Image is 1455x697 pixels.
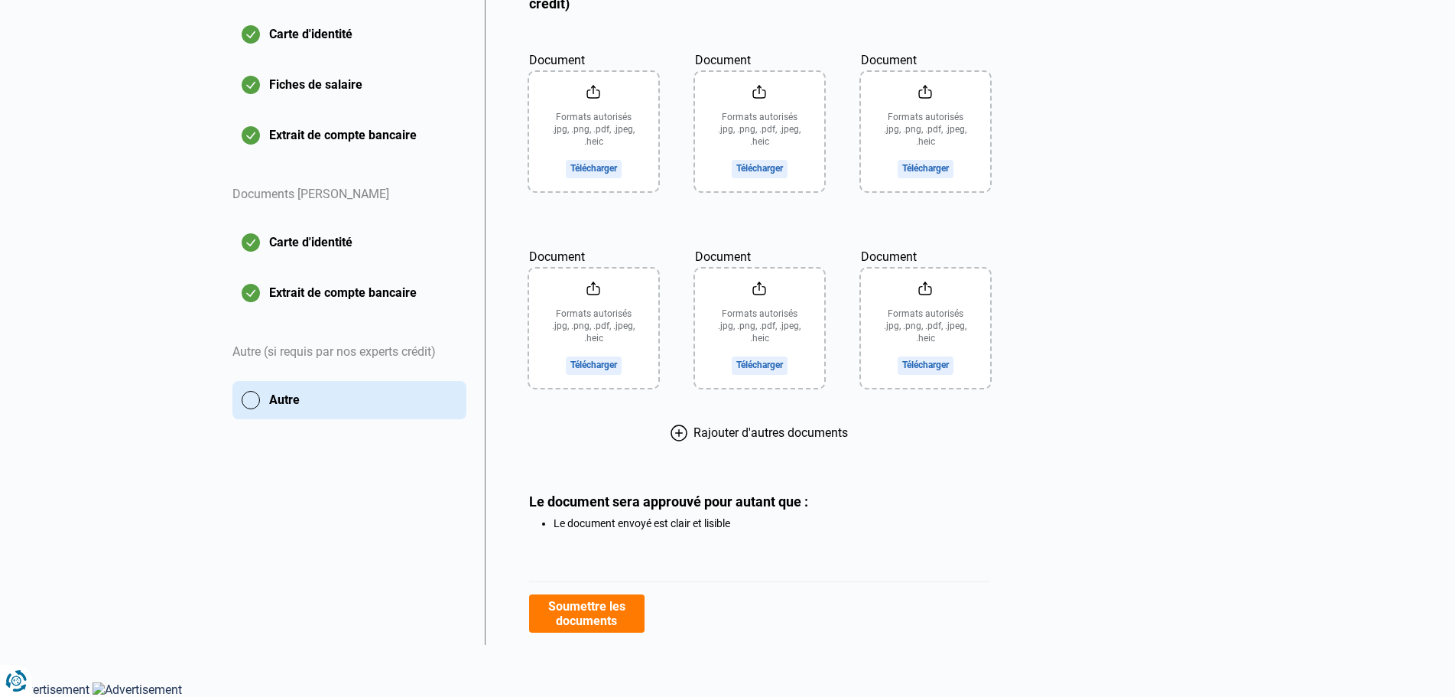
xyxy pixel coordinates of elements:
[529,425,990,441] button: Rajouter d'autres documents
[529,31,658,70] label: Document
[232,15,466,54] button: Carte d'identité
[93,682,182,697] img: Advertisement
[232,381,466,419] button: Autre
[695,228,824,266] label: Document
[529,493,990,510] div: Le document sera approuvé pour autant que :
[232,223,466,262] button: Carte d'identité
[695,31,824,70] label: Document
[232,167,466,223] div: Documents [PERSON_NAME]
[232,66,466,104] button: Fiches de salaire
[529,594,645,633] button: Soumettre les documents
[232,274,466,312] button: Extrait de compte bancaire
[554,517,990,529] li: Le document envoyé est clair et lisible
[693,425,848,440] span: Rajouter d'autres documents
[232,324,466,381] div: Autre (si requis par nos experts crédit)
[529,228,658,266] label: Document
[232,116,466,155] button: Extrait de compte bancaire
[861,228,990,266] label: Document
[861,31,990,70] label: Document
